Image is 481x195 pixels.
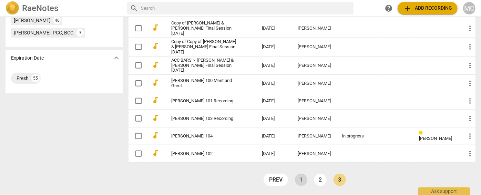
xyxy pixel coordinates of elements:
[466,43,474,51] span: more_vert
[256,145,292,163] td: [DATE]
[418,187,470,195] div: Ask support
[31,74,40,82] div: 55
[466,132,474,140] span: more_vert
[17,75,29,82] div: Fresh
[256,75,292,92] td: [DATE]
[151,149,160,157] span: audiotrack
[463,2,475,14] button: MC
[382,2,395,14] a: Help
[256,38,292,56] td: [DATE]
[171,21,237,36] a: Copy of [PERSON_NAME] & [PERSON_NAME] Final Session [DATE]
[141,3,351,14] input: Search
[76,29,84,37] div: 9
[466,24,474,32] span: more_vert
[298,26,331,31] div: [PERSON_NAME]
[151,23,160,32] span: audiotrack
[130,4,138,12] span: search
[298,134,331,139] div: [PERSON_NAME]
[298,63,331,68] div: [PERSON_NAME]
[403,4,411,12] span: add
[112,54,121,62] span: expand_more
[298,116,331,121] div: [PERSON_NAME]
[151,114,160,122] span: audiotrack
[298,81,331,86] div: [PERSON_NAME]
[419,136,452,141] span: [PERSON_NAME]
[256,56,292,75] td: [DATE]
[14,17,51,24] div: [PERSON_NAME]
[256,92,292,110] td: [DATE]
[256,110,292,127] td: [DATE]
[466,114,474,123] span: more_vert
[151,96,160,104] span: audiotrack
[171,58,237,73] a: ACC BARS ~ [PERSON_NAME] & [PERSON_NAME] Final Session [DATE]
[22,3,58,13] h2: RaeNotes
[419,131,426,136] span: Review status: in progress
[298,99,331,104] div: [PERSON_NAME]
[111,53,122,63] button: Show more
[466,61,474,70] span: more_vert
[334,174,346,186] a: Page 3 is your current page
[466,79,474,88] span: more_vert
[151,42,160,50] span: audiotrack
[466,97,474,105] span: more_vert
[171,134,237,139] a: [PERSON_NAME] 104
[403,4,452,12] span: Add recording
[256,127,292,145] td: [DATE]
[385,4,393,12] span: help
[398,2,458,14] button: Upload
[295,174,307,186] a: Page 1
[298,44,331,50] div: [PERSON_NAME]
[14,29,73,36] div: [PERSON_NAME], PCC, BCC
[53,17,61,24] div: 46
[6,1,19,15] img: Logo
[6,1,122,15] a: LogoRaeNotes
[171,116,237,121] a: [PERSON_NAME] 103 Recording
[171,151,237,156] a: [PERSON_NAME] 102
[151,131,160,140] span: audiotrack
[171,39,237,55] a: Copy of Copy of [PERSON_NAME] & [PERSON_NAME] Final Session [DATE]
[11,54,44,62] p: Expiration Date
[264,174,288,186] a: prev
[256,19,292,38] td: [DATE]
[151,61,160,69] span: audiotrack
[466,150,474,158] span: more_vert
[298,151,331,156] div: [PERSON_NAME]
[151,79,160,87] span: audiotrack
[171,78,237,89] a: [PERSON_NAME] 100 Meet and Greet
[342,134,372,139] div: In progress
[171,99,237,104] a: [PERSON_NAME] 101 Recording
[314,174,327,186] a: Page 2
